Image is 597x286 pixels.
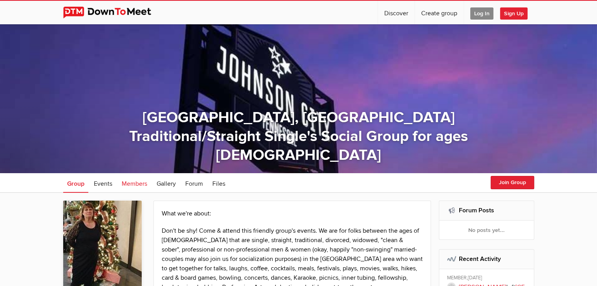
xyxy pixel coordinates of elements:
[90,173,116,193] a: Events
[153,173,180,193] a: Gallery
[63,7,163,18] img: DownToMeet
[162,209,423,218] p: What we're about:
[439,221,534,239] div: No posts yet...
[415,1,464,24] a: Create group
[63,173,88,193] a: Group
[470,7,493,20] span: Log In
[212,180,225,188] span: Files
[468,275,482,281] span: [DATE]
[157,180,176,188] span: Gallery
[500,1,534,24] a: Sign Up
[185,180,203,188] span: Forum
[94,180,112,188] span: Events
[500,7,528,20] span: Sign Up
[122,180,147,188] span: Members
[491,176,534,189] button: Join Group
[118,173,151,193] a: Members
[459,206,494,214] a: Forum Posts
[181,173,207,193] a: Forum
[447,275,528,282] div: MEMBER,
[208,173,229,193] a: Files
[67,180,84,188] span: Group
[447,250,526,268] h2: Recent Activity
[464,1,500,24] a: Log In
[378,1,414,24] a: Discover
